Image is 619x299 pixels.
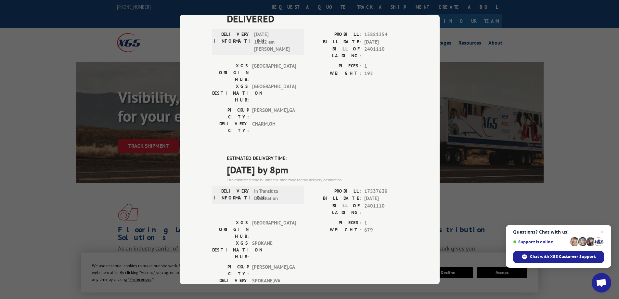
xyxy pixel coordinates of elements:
[212,83,249,103] label: XGS DESTINATION HUB:
[212,240,249,260] label: XGS DESTINATION HUB:
[212,264,249,277] label: PICKUP CITY:
[214,188,251,202] label: DELIVERY INFORMATION:
[212,62,249,83] label: XGS ORIGIN HUB:
[513,229,604,235] span: Questions? Chat with us!
[310,70,361,77] label: WEIGHT:
[252,83,296,103] span: [GEOGRAPHIC_DATA]
[592,273,611,292] a: Open chat
[254,31,298,53] span: [DATE] 11:12 am [PERSON_NAME]
[252,62,296,83] span: [GEOGRAPHIC_DATA]
[310,195,361,202] label: BILL DATE:
[227,11,407,26] span: DELIVERED
[310,62,361,70] label: PIECES:
[310,219,361,227] label: PIECES:
[310,188,361,195] label: PROBILL:
[364,226,407,234] span: 679
[252,264,296,277] span: [PERSON_NAME] , GA
[212,277,249,291] label: DELIVERY CITY:
[214,31,251,53] label: DELIVERY INFORMATION:
[364,195,407,202] span: [DATE]
[212,120,249,134] label: DELIVERY CITY:
[212,219,249,240] label: XGS ORIGIN HUB:
[252,240,296,260] span: SPOKANE
[530,254,596,260] span: Chat with XGS Customer Support
[513,251,604,263] span: Chat with XGS Customer Support
[212,107,249,120] label: PICKUP CITY:
[252,277,296,291] span: SPOKANE , WA
[310,46,361,59] label: BILL OF LADING:
[364,62,407,70] span: 1
[364,46,407,59] span: 2401110
[252,107,296,120] span: [PERSON_NAME] , GA
[310,202,361,216] label: BILL OF LADING:
[254,188,298,202] span: In Transit to Destination
[364,70,407,77] span: 192
[513,239,568,244] span: Support is online
[364,38,407,46] span: [DATE]
[364,31,407,38] span: 15881254
[364,202,407,216] span: 2401110
[364,219,407,227] span: 1
[227,162,407,177] span: [DATE] by 8pm
[252,219,296,240] span: [GEOGRAPHIC_DATA]
[310,31,361,38] label: PROBILL:
[310,38,361,46] label: BILL DATE:
[227,155,407,162] label: ESTIMATED DELIVERY TIME:
[227,177,407,183] div: The estimated time is using the time zone for the delivery destination.
[252,120,296,134] span: CHARM , OH
[310,226,361,234] label: WEIGHT:
[364,188,407,195] span: 17537639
